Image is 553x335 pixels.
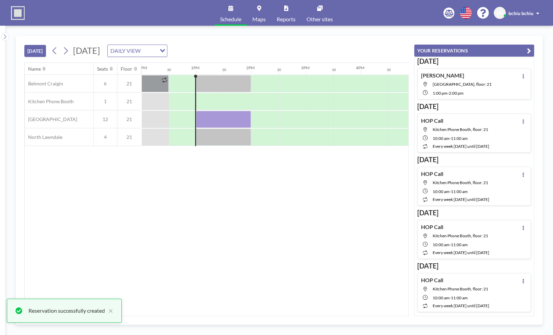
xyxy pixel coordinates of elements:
[246,65,254,70] div: 2PM
[417,57,531,65] h3: [DATE]
[277,68,281,72] div: 30
[433,127,488,132] span: Kitchen Phone Booth, floor: 21
[449,242,451,247] span: -
[94,81,117,87] span: 6
[433,233,488,238] span: Kitchen Phone Booth, floor: 21
[117,116,141,122] span: 21
[220,16,241,22] span: Schedule
[433,144,489,149] span: every week [DATE] until [DATE]
[449,295,451,300] span: -
[167,68,171,72] div: 30
[306,16,333,22] span: Other sites
[433,180,488,185] span: Kitchen Phone Booth, floor: 21
[421,72,464,79] h4: [PERSON_NAME]
[25,81,63,87] span: Belmont Craigin
[421,224,443,230] h4: HOP Call
[252,16,266,22] span: Maps
[433,250,489,255] span: every week [DATE] until [DATE]
[28,307,105,315] div: Reservation successfully created
[433,91,447,96] span: 1:00 PM
[108,45,167,57] div: Search for option
[417,155,531,164] h3: [DATE]
[433,242,449,247] span: 10:00 AM
[421,117,443,124] h4: HOP Call
[332,68,336,72] div: 30
[433,197,489,202] span: every week [DATE] until [DATE]
[117,98,141,105] span: 21
[301,65,309,70] div: 3PM
[433,82,492,87] span: Little Village, floor: 21
[508,10,533,16] span: bchiu bchiu
[421,277,443,284] h4: HOP Call
[433,303,489,308] span: every week [DATE] until [DATE]
[25,134,62,140] span: North Lawndale
[451,295,468,300] span: 11:00 AM
[25,98,74,105] span: Kitchen Phone Booth
[417,102,531,111] h3: [DATE]
[451,242,468,247] span: 11:00 AM
[277,16,296,22] span: Reports
[433,286,488,291] span: Kitchen Phone Booth, floor: 21
[73,45,100,56] span: [DATE]
[356,65,364,70] div: 4PM
[386,68,390,72] div: 30
[24,45,46,57] button: [DATE]
[25,116,77,122] span: [GEOGRAPHIC_DATA]
[109,46,142,55] span: DAILY VIEW
[433,295,449,300] span: 10:00 AM
[11,6,25,20] img: organization-logo
[94,98,117,105] span: 1
[421,170,443,177] h4: HOP Call
[449,189,451,194] span: -
[94,116,117,122] span: 12
[449,91,464,96] span: 2:00 PM
[449,136,451,141] span: -
[417,262,531,270] h3: [DATE]
[105,307,113,315] button: close
[117,134,141,140] span: 21
[414,45,534,57] button: YOUR RESERVATIONS
[117,81,141,87] span: 21
[451,136,468,141] span: 11:00 AM
[97,66,108,72] div: Seats
[417,208,531,217] h3: [DATE]
[417,315,531,323] h3: [DATE]
[136,65,147,70] div: 12PM
[433,136,449,141] span: 10:00 AM
[222,68,226,72] div: 30
[497,10,503,16] span: BB
[191,65,200,70] div: 1PM
[451,189,468,194] span: 11:00 AM
[121,66,132,72] div: Floor
[94,134,117,140] span: 4
[28,66,41,72] div: Name
[433,189,449,194] span: 10:00 AM
[143,46,156,55] input: Search for option
[447,91,449,96] span: -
